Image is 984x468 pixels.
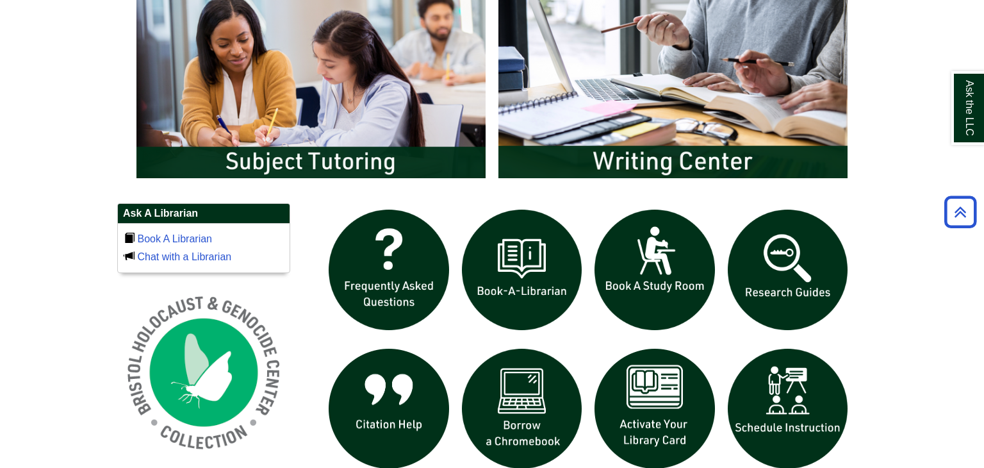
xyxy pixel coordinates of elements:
[137,251,231,262] a: Chat with a Librarian
[940,203,981,221] a: Back to Top
[118,204,290,224] h2: Ask A Librarian
[588,203,721,337] img: book a study room icon links to book a study room web page
[721,203,855,337] img: Research Guides icon links to research guides web page
[322,203,455,337] img: frequently asked questions
[455,203,589,337] img: Book a Librarian icon links to book a librarian web page
[117,286,290,459] img: Holocaust and Genocide Collection
[137,233,212,244] a: Book A Librarian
